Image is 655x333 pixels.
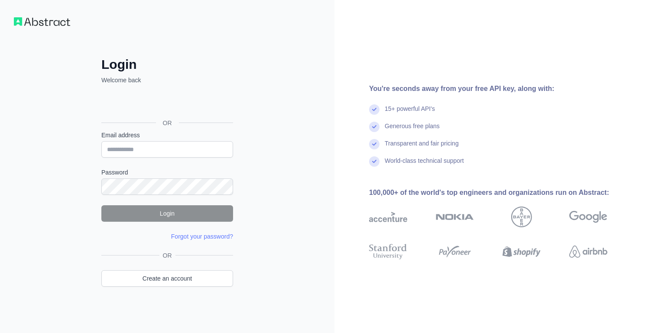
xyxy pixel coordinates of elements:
[369,207,407,227] img: accenture
[385,156,464,174] div: World-class technical support
[101,270,233,287] a: Create an account
[511,207,532,227] img: bayer
[101,76,233,84] p: Welcome back
[171,233,233,240] a: Forgot your password?
[369,139,379,149] img: check mark
[569,242,607,261] img: airbnb
[159,251,175,260] span: OR
[569,207,607,227] img: google
[385,139,459,156] div: Transparent and fair pricing
[369,156,379,167] img: check mark
[385,104,435,122] div: 15+ powerful API's
[436,242,474,261] img: payoneer
[101,168,233,177] label: Password
[369,84,635,94] div: You're seconds away from your free API key, along with:
[503,242,541,261] img: shopify
[101,131,233,139] label: Email address
[369,104,379,115] img: check mark
[156,119,179,127] span: OR
[101,205,233,222] button: Login
[369,242,407,261] img: stanford university
[436,207,474,227] img: nokia
[14,17,70,26] img: Workflow
[385,122,440,139] div: Generous free plans
[369,122,379,132] img: check mark
[369,188,635,198] div: 100,000+ of the world's top engineers and organizations run on Abstract:
[97,94,236,113] iframe: Sign in with Google Button
[101,57,233,72] h2: Login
